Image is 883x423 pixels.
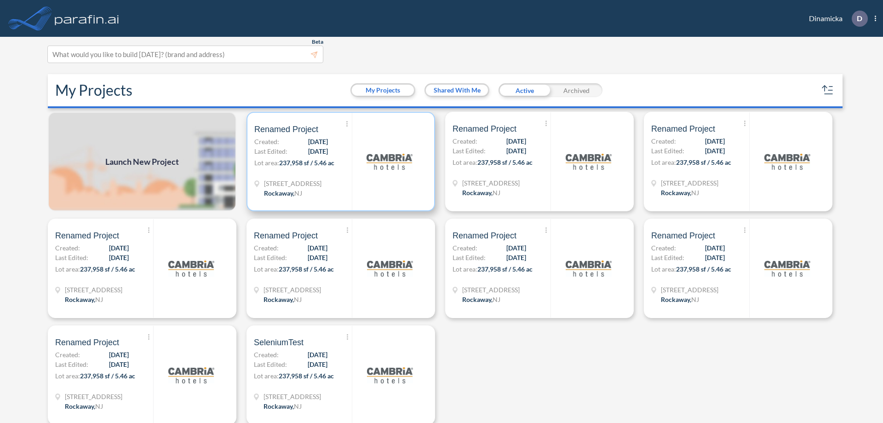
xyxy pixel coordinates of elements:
span: [DATE] [705,253,725,262]
span: Renamed Project [254,124,318,135]
img: add [48,112,236,211]
span: [DATE] [308,253,327,262]
span: Created: [651,243,676,253]
span: Rockaway , [65,402,95,410]
span: 237,958 sf / 5.46 ac [279,265,334,273]
span: Renamed Project [55,230,119,241]
span: [DATE] [109,243,129,253]
img: logo [168,352,214,398]
span: Renamed Project [254,230,318,241]
span: Rockaway , [264,296,294,303]
button: Shared With Me [426,85,488,96]
span: [DATE] [308,243,327,253]
span: Created: [453,243,477,253]
span: Lot area: [651,158,676,166]
a: Launch New Project [48,112,236,211]
img: logo [764,245,810,291]
img: logo [367,139,413,185]
span: 321 Mt Hope Ave [65,285,122,295]
span: Lot area: [254,265,279,273]
span: [DATE] [506,243,526,253]
span: Created: [453,136,477,146]
span: Created: [55,350,80,359]
span: [DATE] [109,350,129,359]
span: NJ [294,296,302,303]
span: [DATE] [308,350,327,359]
div: Rockaway, NJ [661,295,699,304]
span: Last Edited: [254,146,287,156]
span: NJ [294,189,302,197]
span: 321 Mt Hope Ave [264,392,321,401]
span: Last Edited: [55,359,88,369]
span: [DATE] [308,146,328,156]
span: 237,958 sf / 5.46 ac [477,265,533,273]
span: Last Edited: [453,253,486,262]
span: Renamed Project [453,230,516,241]
span: Lot area: [453,158,477,166]
div: Rockaway, NJ [65,401,103,411]
span: [DATE] [506,253,526,262]
span: Renamed Project [453,123,516,134]
span: 321 Mt Hope Ave [462,178,520,188]
button: My Projects [352,85,414,96]
img: logo [566,245,612,291]
span: NJ [493,189,500,197]
span: Renamed Project [651,230,715,241]
span: Rockaway , [661,296,691,303]
div: Rockaway, NJ [462,188,500,197]
button: sort [820,83,835,98]
span: Lot area: [651,265,676,273]
span: Renamed Project [55,337,119,348]
span: Created: [55,243,80,253]
span: Last Edited: [254,359,287,369]
div: Rockaway, NJ [65,295,103,304]
span: Lot area: [55,265,80,273]
span: Renamed Project [651,123,715,134]
span: Created: [651,136,676,146]
span: Beta [312,38,323,46]
span: Last Edited: [453,146,486,156]
span: Rockaway , [462,189,493,197]
span: 321 Mt Hope Ave [65,392,122,401]
span: NJ [95,296,103,303]
span: Rockaway , [264,402,294,410]
span: 321 Mt Hope Ave [661,178,718,188]
div: Dinamicka [795,11,876,27]
span: 237,958 sf / 5.46 ac [279,159,334,167]
span: Lot area: [55,372,80,380]
span: [DATE] [109,359,129,369]
span: Created: [254,350,279,359]
span: 321 Mt Hope Ave [264,285,321,295]
span: [DATE] [705,136,725,146]
span: NJ [493,296,500,303]
div: Rockaway, NJ [462,295,500,304]
img: logo [168,245,214,291]
img: logo [367,352,413,398]
span: Last Edited: [55,253,88,262]
span: [DATE] [308,137,328,146]
span: [DATE] [705,146,725,156]
span: NJ [691,189,699,197]
span: Rockaway , [462,296,493,303]
span: SeleniumTest [254,337,304,348]
img: logo [764,139,810,185]
span: [DATE] [308,359,327,369]
h2: My Projects [55,81,132,99]
span: 321 Mt Hope Ave [462,285,520,295]
span: 321 Mt Hope Ave [661,285,718,295]
div: Archived [550,83,602,97]
span: Rockaway , [661,189,691,197]
span: [DATE] [109,253,129,262]
span: Rockaway , [65,296,95,303]
span: Lot area: [254,372,279,380]
span: 237,958 sf / 5.46 ac [477,158,533,166]
img: logo [53,9,121,28]
div: Rockaway, NJ [264,295,302,304]
span: NJ [691,296,699,303]
span: Rockaway , [264,189,294,197]
span: Last Edited: [651,253,684,262]
span: [DATE] [506,146,526,156]
span: Created: [254,137,279,146]
span: Created: [254,243,279,253]
span: 237,958 sf / 5.46 ac [676,265,731,273]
